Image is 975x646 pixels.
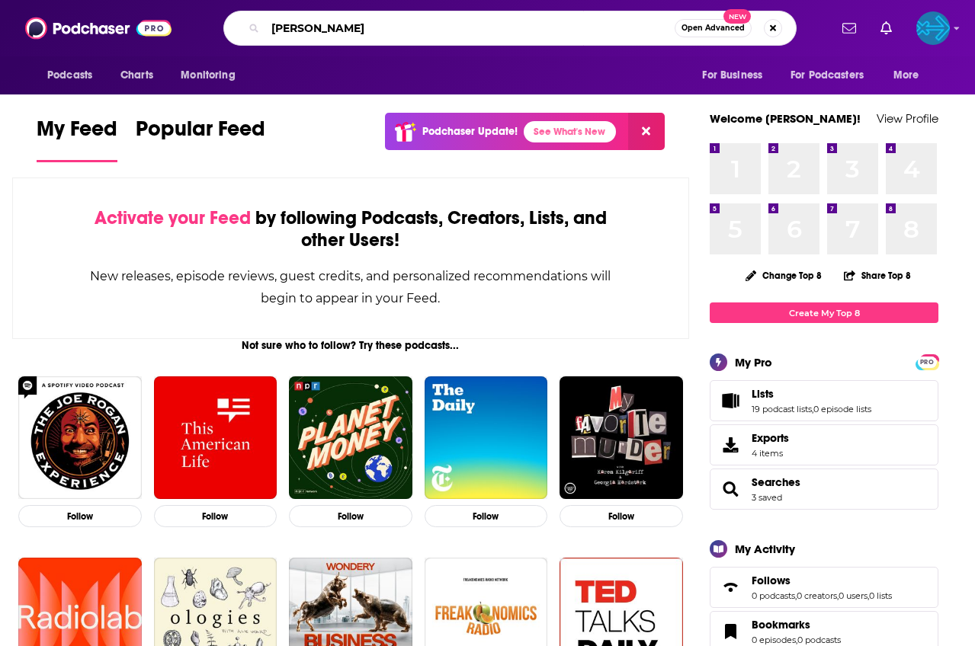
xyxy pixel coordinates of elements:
[37,116,117,162] a: My Feed
[289,376,412,500] img: Planet Money
[710,380,938,421] span: Lists
[736,266,831,285] button: Change Top 8
[715,577,746,598] a: Follows
[752,492,782,503] a: 3 saved
[710,424,938,465] a: Exports
[154,376,277,500] img: This American Life
[883,61,938,90] button: open menu
[25,14,172,43] img: Podchaser - Follow, Share and Rate Podcasts
[425,376,548,500] img: The Daily
[791,65,864,86] span: For Podcasters
[812,404,813,414] span: ,
[735,542,795,556] div: My Activity
[154,505,277,527] button: Follow
[839,590,868,601] a: 0 users
[916,11,950,45] span: Logged in as backbonemedia
[752,475,800,489] a: Searches
[752,618,841,632] a: Bookmarks
[289,505,412,527] button: Follow
[752,404,812,414] a: 19 podcast lists
[796,635,797,645] span: ,
[752,574,791,587] span: Follows
[223,11,797,46] div: Search podcasts, credits, & more...
[89,207,612,251] div: by following Podcasts, Creators, Lists, and other Users!
[752,387,871,401] a: Lists
[797,590,837,601] a: 0 creators
[918,357,936,368] span: PRO
[715,478,746,500] a: Searches
[560,505,683,527] button: Follow
[181,65,235,86] span: Monitoring
[136,116,265,162] a: Popular Feed
[837,590,839,601] span: ,
[836,15,862,41] a: Show notifications dropdown
[120,65,153,86] span: Charts
[37,61,112,90] button: open menu
[752,618,810,632] span: Bookmarks
[752,387,774,401] span: Lists
[752,431,789,445] span: Exports
[710,111,861,126] a: Welcome [PERSON_NAME]!
[715,434,746,456] span: Exports
[723,9,751,24] span: New
[47,65,92,86] span: Podcasts
[797,635,841,645] a: 0 podcasts
[877,111,938,126] a: View Profile
[675,19,752,37] button: Open AdvancedNew
[916,11,950,45] button: Show profile menu
[682,24,745,32] span: Open Advanced
[265,16,675,40] input: Search podcasts, credits, & more...
[869,590,892,601] a: 0 lists
[715,621,746,642] a: Bookmarks
[89,265,612,309] div: New releases, episode reviews, guest credits, and personalized recommendations will begin to appe...
[813,404,871,414] a: 0 episode lists
[752,574,892,587] a: Follows
[37,116,117,151] span: My Feed
[868,590,869,601] span: ,
[752,635,796,645] a: 0 episodes
[702,65,762,86] span: For Business
[918,356,936,367] a: PRO
[111,61,162,90] a: Charts
[710,302,938,323] a: Create My Top 8
[12,339,689,352] div: Not sure who to follow? Try these podcasts...
[893,65,919,86] span: More
[752,590,795,601] a: 0 podcasts
[916,11,950,45] img: User Profile
[715,390,746,411] a: Lists
[752,448,789,459] span: 4 items
[795,590,797,601] span: ,
[136,116,265,151] span: Popular Feed
[524,121,616,142] a: See What's New
[422,125,518,138] p: Podchaser Update!
[735,355,772,369] div: My Pro
[170,61,255,90] button: open menu
[781,61,886,90] button: open menu
[18,505,142,527] button: Follow
[843,261,912,290] button: Share Top 8
[425,505,548,527] button: Follow
[710,469,938,510] span: Searches
[874,15,898,41] a: Show notifications dropdown
[710,567,938,608] span: Follows
[691,61,781,90] button: open menu
[95,206,251,229] span: Activate your Feed
[18,376,142,500] img: The Joe Rogan Experience
[560,376,683,500] img: My Favorite Murder with Karen Kilgariff and Georgia Hardstark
